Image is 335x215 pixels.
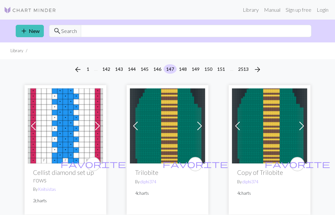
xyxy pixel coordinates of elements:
[28,122,103,128] a: Cellist
[176,64,189,74] button: 148
[33,198,98,204] p: 2 charts
[74,65,82,74] span: arrow_back
[283,3,314,16] a: Sign up free
[202,64,215,74] button: 150
[100,64,113,74] button: 142
[189,64,202,74] button: 149
[113,64,126,74] button: 143
[61,158,126,171] i: favourite
[232,122,307,128] a: Green Trilobite
[125,64,138,74] button: 144
[236,64,251,74] button: 2513
[28,88,103,163] img: Cellist
[237,190,302,196] p: 4 charts
[16,25,44,37] a: New
[71,64,84,75] button: Previous
[33,186,98,192] p: By
[130,88,205,163] img: Trilobite
[84,64,92,74] button: 1
[237,169,302,176] h2: Copy of Trilobite
[265,158,330,171] i: favourite
[61,159,126,169] span: favorite
[215,64,228,74] button: 151
[163,159,228,169] span: favorite
[232,88,307,163] img: Green Trilobite
[61,27,77,35] span: Search
[290,157,305,171] button: favourite
[254,65,261,74] span: arrow_forward
[53,26,61,36] span: search
[163,158,228,171] i: favourite
[38,187,56,192] a: Knitsistas
[240,3,261,16] a: Library
[20,26,28,36] span: add
[140,179,156,184] a: diphi374
[261,3,283,16] a: Manual
[151,64,164,74] button: 146
[135,190,200,196] p: 4 charts
[188,157,203,171] button: favourite
[71,64,264,75] nav: Page navigation
[4,6,56,14] img: Logo
[251,64,264,75] button: Next
[10,48,23,54] li: Library
[74,66,82,73] i: Previous
[314,3,331,16] a: Login
[242,179,258,184] a: diphi374
[86,157,100,171] button: favourite
[164,64,177,74] button: 147
[265,159,330,169] span: favorite
[237,179,302,185] p: By
[254,66,261,73] i: Next
[33,169,98,184] h2: Cellist diamond set up rows
[138,64,151,74] button: 145
[135,169,200,176] h2: Trilobite
[130,122,205,128] a: Trilobite
[135,179,200,185] p: By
